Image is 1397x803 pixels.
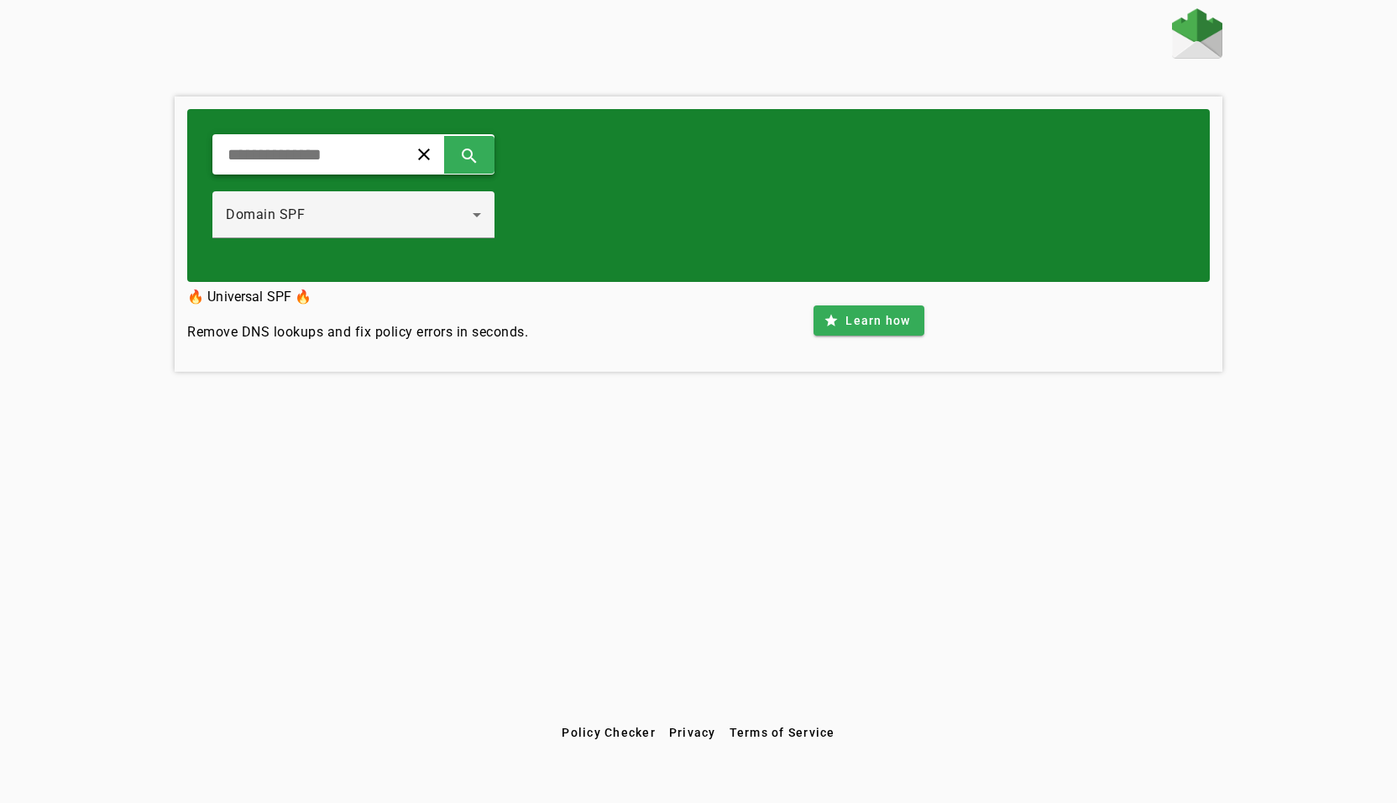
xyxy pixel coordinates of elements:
[662,717,723,748] button: Privacy
[187,322,528,342] h4: Remove DNS lookups and fix policy errors in seconds.
[226,206,305,222] span: Domain SPF
[1172,8,1222,59] img: Fraudmarc Logo
[187,285,528,309] h3: 🔥 Universal SPF 🔥
[669,726,716,739] span: Privacy
[730,726,835,739] span: Terms of Service
[845,312,910,329] span: Learn how
[1172,8,1222,63] a: Home
[814,305,923,336] button: Learn how
[562,726,656,739] span: Policy Checker
[723,717,842,748] button: Terms of Service
[555,717,662,748] button: Policy Checker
